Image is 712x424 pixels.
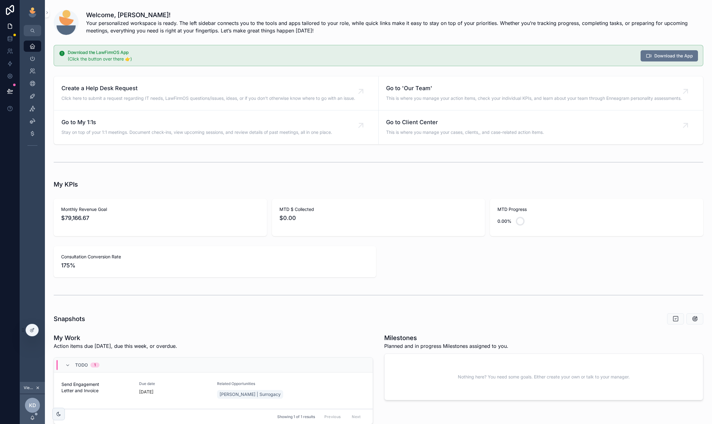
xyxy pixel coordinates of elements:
[497,215,511,227] div: 0.00%
[386,129,544,135] span: This is where you manage your cases, clients,, and case-related action items.
[61,95,355,101] span: Click here to submit a request regarding IT needs, LawFirmOS questions/issues, ideas, or if you d...
[54,180,78,189] h1: My KPIs
[61,254,369,260] span: Consultation Conversion Rate
[279,214,478,222] span: $0.00
[86,19,703,34] span: Your personalized workspace is ready. The left sidebar connects you to the tools and apps tailore...
[279,206,478,212] span: MTD $ Collected
[654,53,693,59] span: Download the App
[68,56,132,61] span: (Click the button over there 👉)
[61,261,369,270] span: 175%
[217,381,287,386] span: Related Opportunities
[139,381,209,386] span: Due date
[54,314,85,323] h1: Snapshots
[61,214,259,222] span: $79,166.67
[386,84,682,93] span: Go to 'Our Team'
[139,389,153,395] p: [DATE]
[61,381,132,394] span: Send Engagement Letter and Invoice
[75,362,88,368] span: Todo
[61,129,332,135] span: Stay on top of your 1:1 meetings. Document check-ins, view upcoming sessions, and review details ...
[54,342,177,350] p: Action items due [DATE], due this week, or overdue.
[54,373,373,409] a: Send Engagement Letter and InvoiceDue date[DATE]Related Opportunities[PERSON_NAME] | Surrogacy
[386,118,544,127] span: Go to Client Center
[386,95,682,101] span: This is where you manage your action items, check your individual KPIs, and learn about your team...
[27,7,37,17] img: App logo
[384,334,508,342] h1: Milestones
[68,56,636,62] div: (Click the button over there 👉)
[24,385,34,390] span: Viewing as [PERSON_NAME]
[54,334,177,342] h1: My Work
[54,76,379,110] a: Create a Help Desk RequestClick here to submit a request regarding IT needs, LawFirmOS questions/...
[61,118,332,127] span: Go to My 1:1s
[61,84,355,93] span: Create a Help Desk Request
[54,110,379,144] a: Go to My 1:1sStay on top of your 1:1 meetings. Document check-ins, view upcoming sessions, and re...
[277,414,315,419] span: Showing 1 of 1 results
[217,390,283,399] a: [PERSON_NAME] | Surrogacy
[379,76,703,110] a: Go to 'Our Team'This is where you manage your action items, check your individual KPIs, and learn...
[458,374,630,380] span: Nothing here? You need some goals. Either create your own or talk to your manager.
[641,50,698,61] button: Download the App
[220,391,281,397] span: [PERSON_NAME] | Surrogacy
[61,206,259,212] span: Monthly Revenue Goal
[94,363,96,368] div: 1
[497,206,696,212] span: MTD Progress
[384,342,508,350] span: Planned and in progress Milestones assigned to you.
[86,11,703,19] h1: Welcome, [PERSON_NAME]!
[68,50,636,55] h5: Download the LawFirmOS App
[20,36,45,158] div: scrollable content
[379,110,703,144] a: Go to Client CenterThis is where you manage your cases, clients,, and case-related action items.
[29,402,36,409] span: KD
